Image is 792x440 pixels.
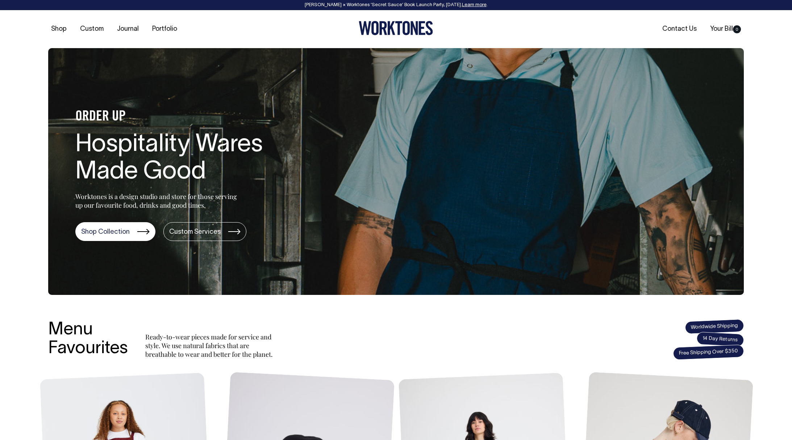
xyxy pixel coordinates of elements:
a: Shop Collection [75,222,155,241]
span: Free Shipping Over $350 [673,344,744,360]
a: Journal [114,23,142,35]
div: [PERSON_NAME] × Worktones ‘Secret Sauce’ Book Launch Party, [DATE]. . [7,3,785,8]
span: Worldwide Shipping [685,319,744,334]
p: Ready-to-wear pieces made for service and style. We use natural fabrics that are breathable to we... [145,333,276,359]
span: 14 Day Returns [696,332,744,347]
a: Learn more [462,3,487,7]
span: 0 [733,25,741,33]
h4: ORDER UP [75,109,307,124]
h3: Menu Favourites [48,321,128,359]
a: Portfolio [149,23,180,35]
a: Custom Services [163,222,246,241]
p: Worktones is a design studio and store for those serving up our favourite food, drinks and good t... [75,192,240,210]
a: Shop [48,23,70,35]
h1: Hospitality Wares Made Good [75,132,307,186]
a: Contact Us [659,23,700,35]
a: Your Bill0 [707,23,744,35]
a: Custom [77,23,107,35]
